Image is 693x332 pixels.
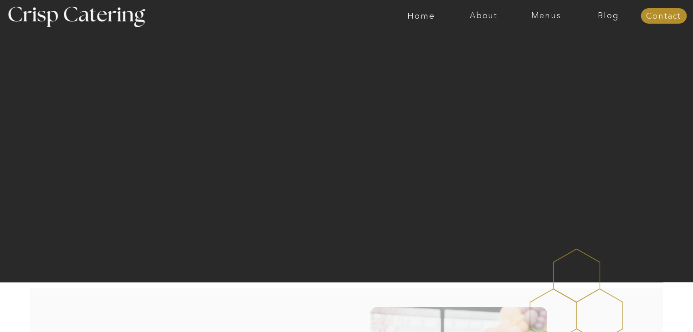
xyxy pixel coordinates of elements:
a: Blog [577,11,640,20]
a: Home [390,11,452,20]
a: Menus [515,11,577,20]
a: About [452,11,515,20]
a: Contact [641,12,687,21]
